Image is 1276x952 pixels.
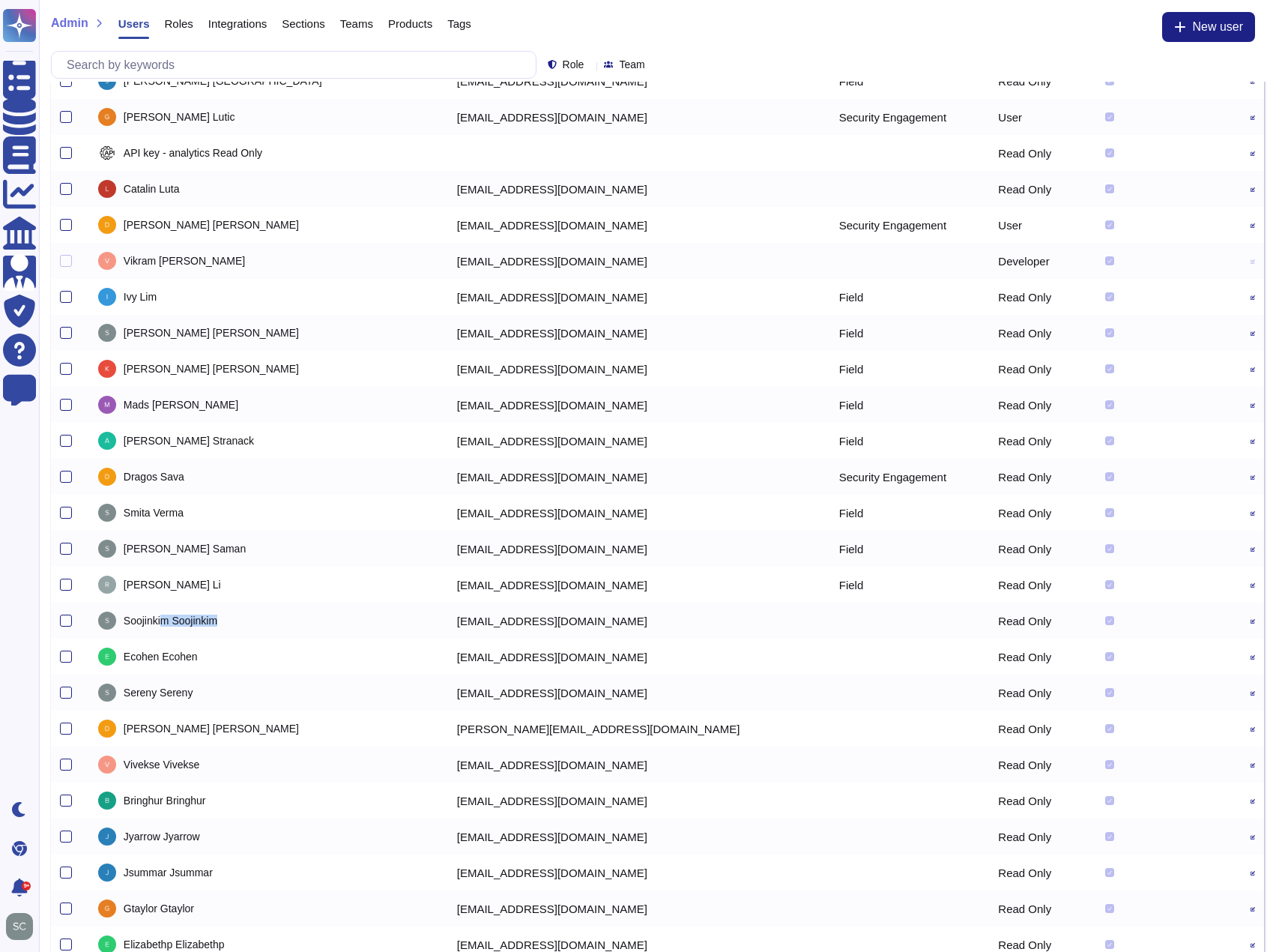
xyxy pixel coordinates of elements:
[448,351,830,387] td: [EMAIL_ADDRESS][DOMAIN_NAME]
[830,567,990,603] td: Field
[989,603,1096,639] td: Read Only
[98,828,116,846] img: user
[98,288,116,306] img: user
[830,351,990,387] td: Field
[98,792,116,810] img: user
[448,783,830,819] td: [EMAIL_ADDRESS][DOMAIN_NAME]
[830,531,990,567] td: Field
[1162,12,1255,42] button: New user
[118,18,150,29] span: Users
[124,939,225,950] span: Elizabethp Elizabethp
[124,328,299,338] span: [PERSON_NAME] [PERSON_NAME]
[448,531,830,567] td: [EMAIL_ADDRESS][DOMAIN_NAME]
[98,108,116,126] img: user
[124,364,299,374] span: [PERSON_NAME] [PERSON_NAME]
[563,59,584,70] span: Role
[1192,21,1243,33] span: New user
[98,576,116,594] img: user
[124,507,184,518] span: Smita Verma
[989,711,1096,747] td: Read Only
[448,171,830,207] td: [EMAIL_ADDRESS][DOMAIN_NAME]
[124,579,221,590] span: [PERSON_NAME] Li
[98,648,116,666] img: user
[830,315,990,351] td: Field
[98,432,116,450] img: user
[448,423,830,459] td: [EMAIL_ADDRESS][DOMAIN_NAME]
[989,855,1096,891] td: Read Only
[124,903,194,914] span: Gtaylor Gtaylor
[448,387,830,423] td: [EMAIL_ADDRESS][DOMAIN_NAME]
[448,459,830,495] td: [EMAIL_ADDRESS][DOMAIN_NAME]
[98,720,116,738] img: user
[989,495,1096,531] td: Read Only
[448,315,830,351] td: [EMAIL_ADDRESS][DOMAIN_NAME]
[124,651,198,662] span: Ecohen Ecohen
[448,819,830,855] td: [EMAIL_ADDRESS][DOMAIN_NAME]
[448,603,830,639] td: [EMAIL_ADDRESS][DOMAIN_NAME]
[98,684,116,702] img: user
[124,76,322,86] span: [PERSON_NAME] [GEOGRAPHIC_DATA]
[830,495,990,531] td: Field
[388,18,432,29] span: Products
[124,472,184,482] span: Dragos Sava
[989,639,1096,675] td: Read Only
[98,144,116,162] img: user
[989,243,1096,279] td: Developer
[124,184,180,194] span: Catalin Luta
[124,400,238,410] span: Mads [PERSON_NAME]
[22,882,31,891] div: 9+
[989,207,1096,243] td: User
[124,615,217,626] span: Soojinkim Soojinkim
[124,292,157,302] span: Ivy Lim
[448,99,830,135] td: [EMAIL_ADDRESS][DOMAIN_NAME]
[989,747,1096,783] td: Read Only
[98,324,116,342] img: user
[124,795,206,806] span: Bringhur Bringhur
[830,279,990,315] td: Field
[619,59,644,70] span: Team
[98,180,116,198] img: user
[98,900,116,918] img: user
[98,540,116,558] img: user
[3,910,43,943] button: user
[989,171,1096,207] td: Read Only
[989,819,1096,855] td: Read Only
[340,18,373,29] span: Teams
[448,243,830,279] td: [EMAIL_ADDRESS][DOMAIN_NAME]
[164,18,193,29] span: Roles
[124,436,254,446] span: [PERSON_NAME] Stranack
[448,279,830,315] td: [EMAIL_ADDRESS][DOMAIN_NAME]
[448,675,830,711] td: [EMAIL_ADDRESS][DOMAIN_NAME]
[282,18,325,29] span: Sections
[989,783,1096,819] td: Read Only
[830,423,990,459] td: Field
[989,279,1096,315] td: Read Only
[124,759,199,770] span: Vivekse Vivekse
[59,52,536,78] input: Search by keywords
[447,18,471,29] span: Tags
[989,315,1096,351] td: Read Only
[830,207,990,243] td: Security Engagement
[124,148,262,158] span: API key - analytics Read Only
[448,567,830,603] td: [EMAIL_ADDRESS][DOMAIN_NAME]
[989,387,1096,423] td: Read Only
[448,207,830,243] td: [EMAIL_ADDRESS][DOMAIN_NAME]
[98,252,116,270] img: user
[98,756,116,774] img: user
[98,864,116,882] img: user
[124,831,200,842] span: Jyarrow Jyarrow
[98,216,116,234] img: user
[448,711,830,747] td: [PERSON_NAME][EMAIL_ADDRESS][DOMAIN_NAME]
[989,675,1096,711] td: Read Only
[989,891,1096,927] td: Read Only
[98,504,116,522] img: user
[989,459,1096,495] td: Read Only
[124,543,246,554] span: [PERSON_NAME] Saman
[448,639,830,675] td: [EMAIL_ADDRESS][DOMAIN_NAME]
[448,495,830,531] td: [EMAIL_ADDRESS][DOMAIN_NAME]
[98,396,116,414] img: user
[989,567,1096,603] td: Read Only
[989,351,1096,387] td: Read Only
[830,387,990,423] td: Field
[989,531,1096,567] td: Read Only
